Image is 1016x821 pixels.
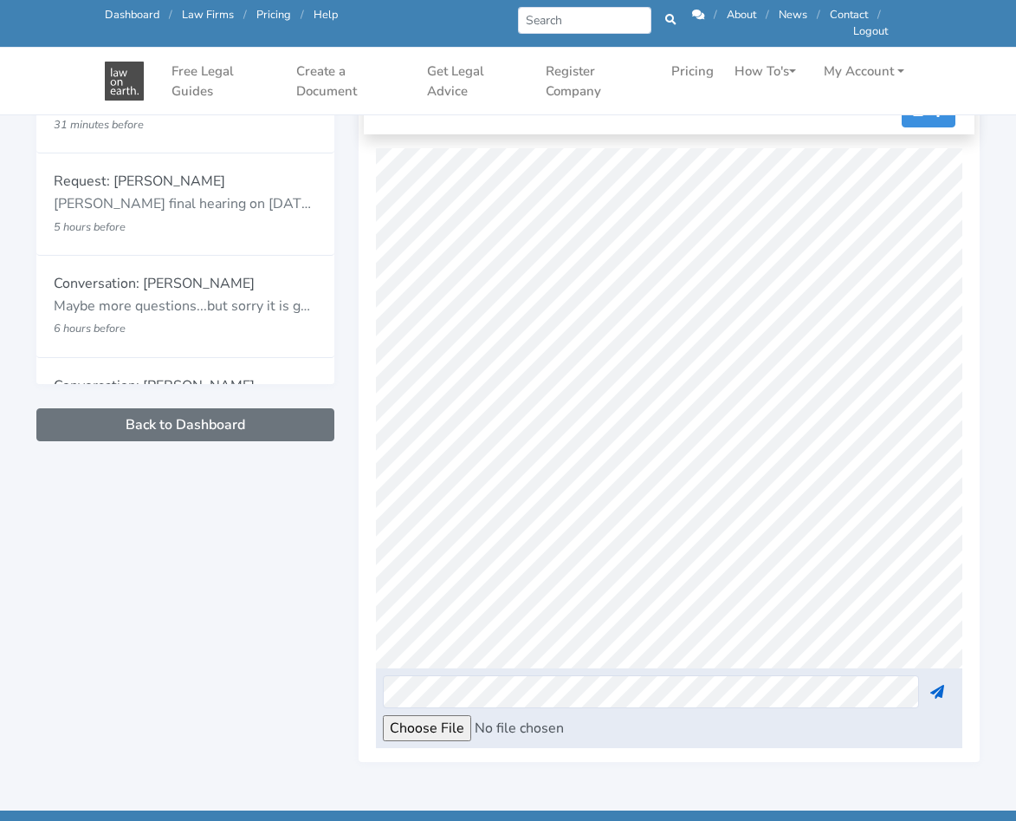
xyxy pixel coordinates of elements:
p: Conversation: [PERSON_NAME] [54,273,317,296]
p: Maybe more questions...but sorry it is getting too long. I will book a session with you [DATE]. [54,296,317,318]
a: News [779,7,807,23]
a: Free Legal Guides [165,55,282,108]
a: Pricing [256,7,291,23]
a: Create a Document [289,55,413,108]
a: Help [314,7,338,23]
a: My Account [817,55,911,88]
img: Law On Earth [105,62,144,101]
p: Request: [PERSON_NAME] [54,171,317,193]
a: Conversation: [PERSON_NAME] Understood. I will wait for the two previous individuals to book in a... [36,358,334,460]
p: Conversation: [PERSON_NAME] [54,375,317,398]
a: Pricing [664,55,721,88]
a: Back to Dashboard [36,408,334,441]
span: / [817,7,820,23]
a: Dashboard [105,7,159,23]
span: / [714,7,717,23]
p: [PERSON_NAME] final hearing on [DATE] (due to family violence), my ex has been sending me an emai... [54,193,317,216]
a: Get Legal Advice [420,55,532,108]
a: Logout [853,23,888,39]
span: / [243,7,247,23]
span: / [301,7,304,23]
a: Request: [PERSON_NAME] [PERSON_NAME] final hearing on [DATE] (due to family violence), my ex has ... [36,153,334,256]
a: About [727,7,756,23]
span: / [169,7,172,23]
small: 6 hours before [54,321,126,336]
a: Register Company [539,55,657,108]
span: / [877,7,881,23]
span: / [766,7,769,23]
a: Contact [830,7,868,23]
a: How To's [728,55,803,88]
small: 5 hours before [54,219,126,235]
input: Search [518,7,652,34]
small: 31 minutes before [54,117,144,133]
a: Conversation: [PERSON_NAME] Maybe more questions...but sorry it is getting too long. I will book ... [36,256,334,358]
a: Law Firms [182,7,234,23]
